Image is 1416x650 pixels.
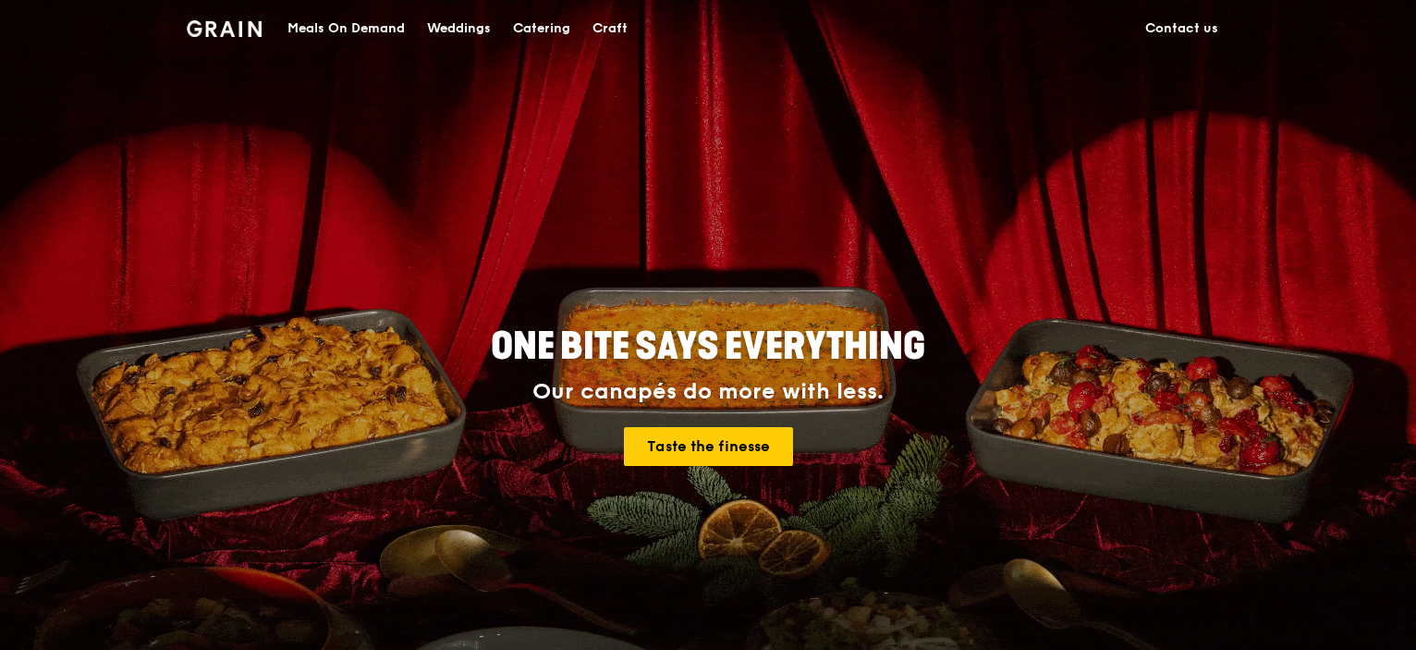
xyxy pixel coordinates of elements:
a: Taste the finesse [624,427,793,466]
a: Catering [502,1,581,56]
span: ONE BITE SAYS EVERYTHING [491,325,925,369]
img: Grain [187,20,262,37]
div: Craft [592,1,628,56]
div: Our canapés do more with less. [375,379,1041,405]
a: Craft [581,1,639,56]
a: Contact us [1134,1,1229,56]
a: Weddings [416,1,502,56]
div: Meals On Demand [287,1,405,56]
div: Weddings [427,1,491,56]
div: Catering [513,1,570,56]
